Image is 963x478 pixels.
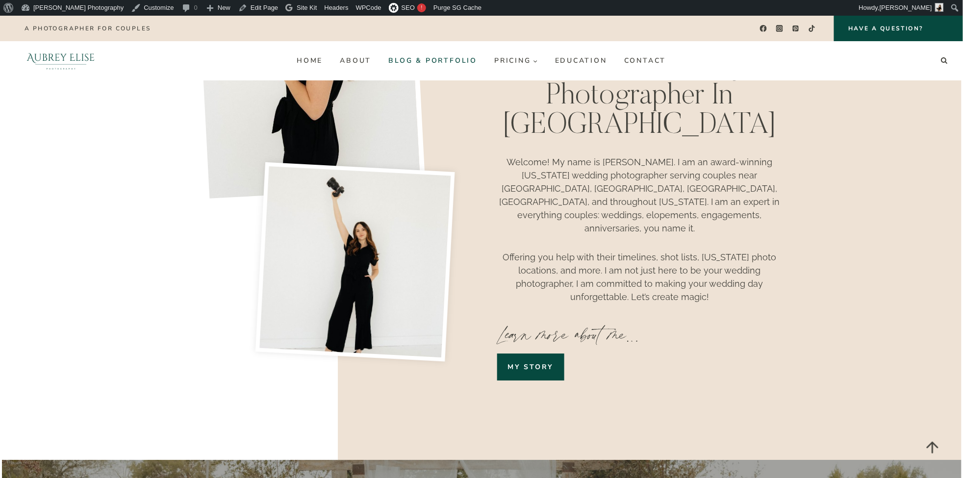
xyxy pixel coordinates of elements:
[288,53,675,69] nav: Primary
[402,4,415,11] span: SEO
[789,22,803,36] a: Pinterest
[288,53,331,69] a: Home
[756,22,770,36] a: Facebook
[417,3,426,12] div: !
[834,16,963,41] a: Have a Question?
[497,319,782,349] p: Learn more about me…
[497,251,782,303] p: Offering you help with their timelines, shot lists, [US_STATE] photo locations, and more. I am no...
[331,53,380,69] a: About
[507,362,554,372] span: My story
[773,22,787,36] a: Instagram
[497,353,564,380] a: My story
[497,52,782,141] h2: The Best Wedding Photographer in [GEOGRAPHIC_DATA]
[805,22,819,36] a: TikTok
[880,4,932,11] span: [PERSON_NAME]
[916,431,948,463] a: Scroll to top
[546,53,615,69] a: Education
[938,54,951,68] button: View Search Form
[486,53,547,69] button: Child menu of Pricing
[616,53,675,69] a: Contact
[12,41,110,80] img: Aubrey Elise Photography
[25,25,151,32] p: A photographer for couples
[497,155,782,235] p: Welcome! My name is [PERSON_NAME]. I am an award-winning [US_STATE] wedding photographer serving ...
[255,162,455,362] img: wedding photographer Aubrey Williams
[297,4,317,11] span: Site Kit
[380,53,486,69] a: Blog & Portfolio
